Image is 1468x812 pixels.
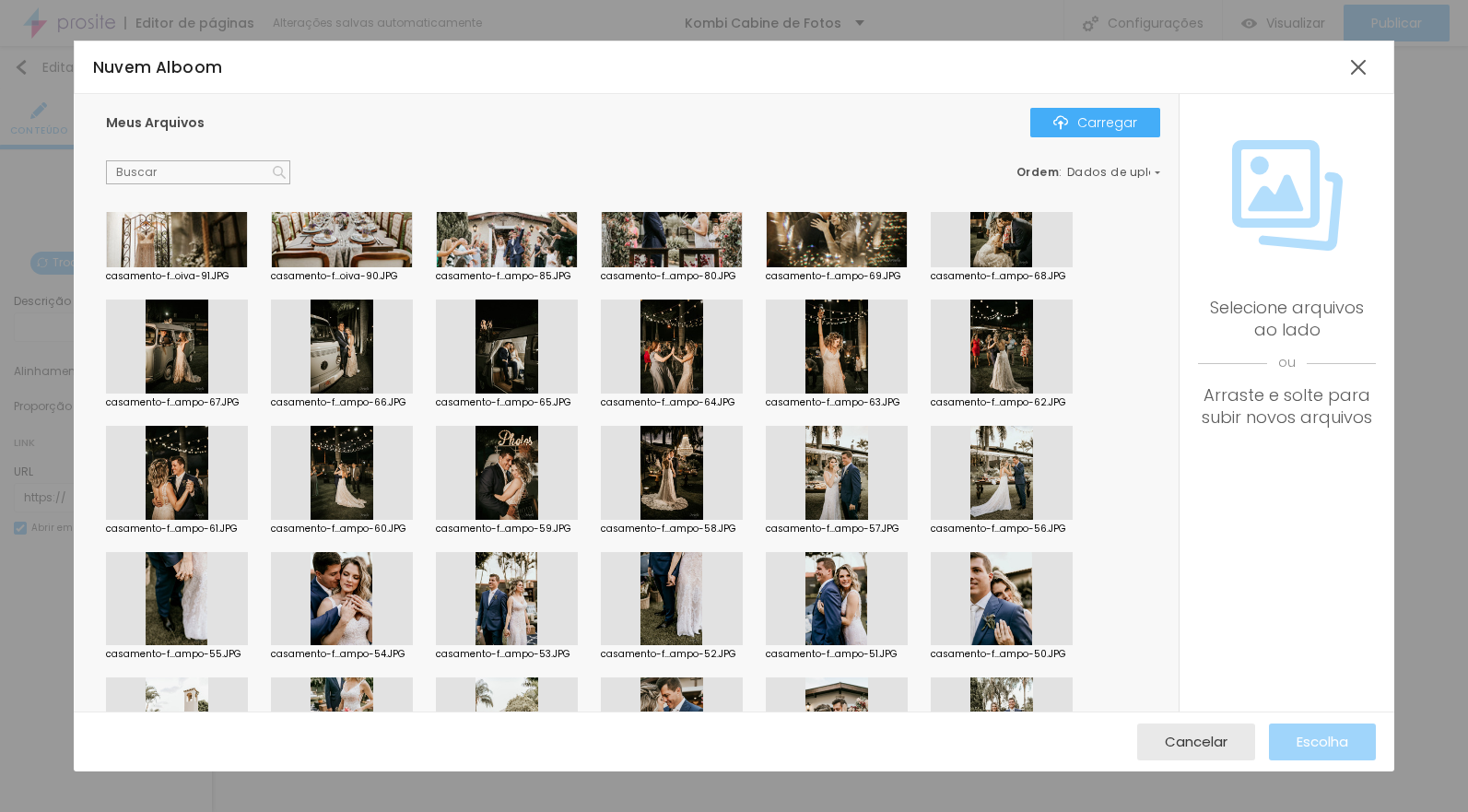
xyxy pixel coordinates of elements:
font: Selecione arquivos ao lado [1210,296,1364,341]
font: : [1059,164,1063,180]
font: Nuvem Alboom [93,56,223,78]
font: casamento-f...ampo-59.JPG [436,522,571,535]
font: Carregar [1077,113,1137,132]
font: casamento-f...ampo-61.JPG [106,522,238,535]
font: casamento-f...ampo-65.JPG [436,395,571,409]
font: casamento-f...ampo-50.JPG [931,647,1066,661]
font: casamento-f...ampo-62.JPG [931,395,1066,409]
font: casamento-f...ampo-63.JPG [766,395,900,409]
font: casamento-f...ampo-60.JPG [271,522,406,535]
font: Cancelar [1165,732,1227,751]
img: Ícone [1053,115,1068,130]
font: casamento-f...ampo-58.JPG [601,522,736,535]
font: casamento-f...ampo-54.JPG [271,647,405,661]
font: ou [1278,353,1296,371]
font: casamento-f...ampo-51.JPG [766,647,898,661]
img: Ícone [273,166,286,179]
font: casamento-f...ampo-66.JPG [271,395,406,409]
font: Ordem [1016,164,1060,180]
font: Arraste e solte para subir novos arquivos [1202,383,1372,429]
input: Buscar [106,160,290,184]
font: casamento-f...ampo-55.JPG [106,647,241,661]
button: ÍconeCarregar [1030,108,1160,137]
font: casamento-f...ampo-68.JPG [931,269,1066,283]
button: Escolha [1269,724,1376,760]
img: Ícone [1232,140,1343,251]
font: casamento-f...ampo-53.JPG [436,647,570,661]
font: casamento-f...oiva-90.JPG [271,269,398,283]
font: casamento-f...ampo-52.JPG [601,647,736,661]
font: casamento-f...ampo-64.JPG [601,395,735,409]
font: casamento-f...ampo-67.JPG [106,395,240,409]
button: Cancelar [1137,724,1255,760]
font: casamento-f...ampo-85.JPG [436,269,571,283]
font: Meus Arquivos [106,113,205,132]
font: casamento-f...ampo-69.JPG [766,269,901,283]
font: casamento-f...ampo-57.JPG [766,522,899,535]
font: casamento-f...ampo-80.JPG [601,269,736,283]
font: Dados de upload [1067,164,1174,180]
font: casamento-f...oiva-91.JPG [106,269,229,283]
font: casamento-f...ampo-56.JPG [931,522,1066,535]
font: Escolha [1297,732,1348,751]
